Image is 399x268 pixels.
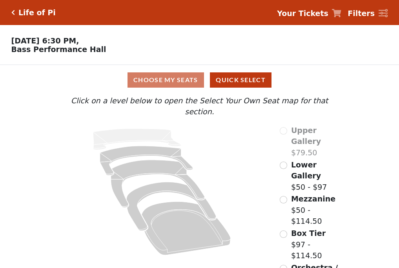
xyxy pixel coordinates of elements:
[277,9,328,18] strong: Your Tickets
[55,95,343,117] p: Click on a level below to open the Select Your Own Seat map for that section.
[210,72,271,88] button: Quick Select
[291,229,326,237] span: Box Tier
[93,129,181,150] path: Upper Gallery - Seats Available: 0
[291,126,321,146] span: Upper Gallery
[291,159,344,193] label: $50 - $97
[348,8,388,19] a: Filters
[142,201,231,255] path: Orchestra / Parterre Circle - Seats Available: 15
[11,10,15,15] a: Click here to go back to filters
[291,228,344,261] label: $97 - $114.50
[100,146,193,175] path: Lower Gallery - Seats Available: 108
[291,193,344,227] label: $50 - $114.50
[291,160,321,180] span: Lower Gallery
[277,8,341,19] a: Your Tickets
[291,125,344,158] label: $79.50
[291,194,335,203] span: Mezzanine
[348,9,375,18] strong: Filters
[18,8,56,17] h5: Life of Pi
